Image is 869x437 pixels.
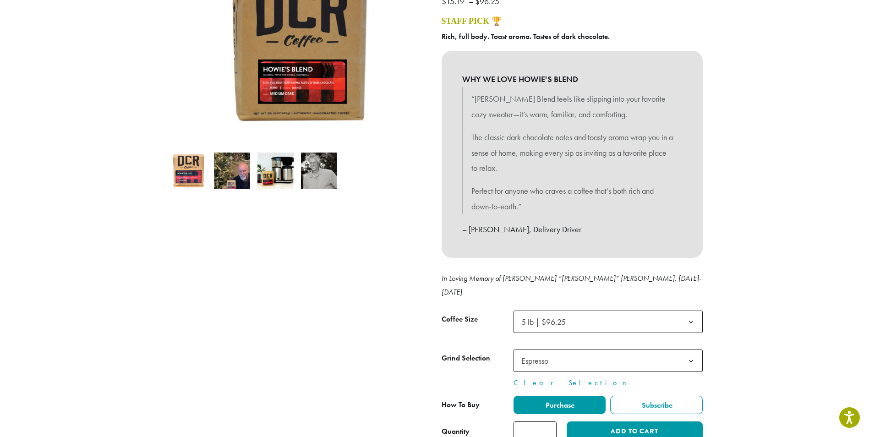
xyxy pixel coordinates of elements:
[514,377,703,388] a: Clear Selection
[544,400,574,410] span: Purchase
[442,273,701,297] em: In Loving Memory of [PERSON_NAME] “[PERSON_NAME]” [PERSON_NAME], [DATE]-[DATE]
[170,153,207,189] img: Howie's Blend
[514,311,703,333] span: 5 lb | $96.25
[257,153,294,189] img: Howie's Blend - Image 3
[514,350,703,372] span: Espresso
[462,71,682,87] b: WHY WE LOVE HOWIE'S BLEND
[214,153,250,189] img: Howie's Blend - Image 2
[442,400,480,410] span: How To Buy
[471,183,673,214] p: Perfect for anyone who craves a coffee that’s both rich and down-to-earth.”
[471,130,673,176] p: The classic dark chocolate notes and toasty aroma wrap you in a sense of home, making every sip a...
[640,400,672,410] span: Subscribe
[518,352,557,370] span: Espresso
[301,153,337,189] img: Howie Heyer
[462,222,682,237] p: – [PERSON_NAME], Delivery Driver
[442,313,514,326] label: Coffee Size
[518,313,575,331] span: 5 lb | $96.25
[442,352,514,365] label: Grind Selection
[521,317,566,327] span: 5 lb | $96.25
[442,32,610,41] b: Rich, full body. Toast aroma. Tastes of dark chocolate.
[521,355,548,366] span: Espresso
[471,91,673,122] p: “[PERSON_NAME] Blend feels like slipping into your favorite cozy sweater—it’s warm, familiar, and...
[442,16,502,26] a: STAFF PICK 🏆
[442,426,470,437] div: Quantity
